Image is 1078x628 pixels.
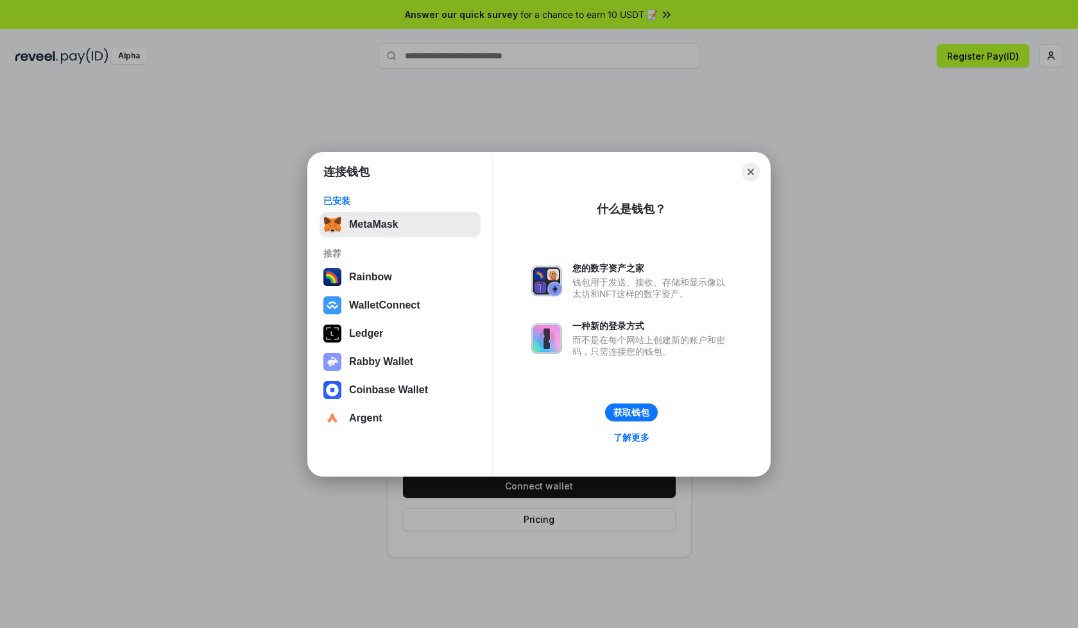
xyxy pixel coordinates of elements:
[323,195,477,207] div: 已安装
[320,293,481,318] button: WalletConnect
[531,323,562,354] img: svg+xml,%3Csvg%20xmlns%3D%22http%3A%2F%2Fwww.w3.org%2F2000%2Fsvg%22%20fill%3D%22none%22%20viewBox...
[349,219,398,230] div: MetaMask
[323,268,341,286] img: svg+xml,%3Csvg%20width%3D%22120%22%20height%3D%22120%22%20viewBox%3D%220%200%20120%20120%22%20fil...
[349,384,428,396] div: Coinbase Wallet
[349,271,392,283] div: Rainbow
[320,405,481,431] button: Argent
[349,412,382,424] div: Argent
[597,201,666,217] div: 什么是钱包？
[320,349,481,375] button: Rabby Wallet
[572,320,732,332] div: 一种新的登录方式
[320,377,481,403] button: Coinbase Wallet
[572,262,732,274] div: 您的数字资产之家
[613,432,649,443] div: 了解更多
[605,403,658,421] button: 获取钱包
[349,300,420,311] div: WalletConnect
[531,266,562,296] img: svg+xml,%3Csvg%20xmlns%3D%22http%3A%2F%2Fwww.w3.org%2F2000%2Fsvg%22%20fill%3D%22none%22%20viewBox...
[323,216,341,233] img: svg+xml,%3Csvg%20fill%3D%22none%22%20height%3D%2233%22%20viewBox%3D%220%200%2035%2033%22%20width%...
[349,328,383,339] div: Ledger
[572,276,732,300] div: 钱包用于发送、接收、存储和显示像以太坊和NFT这样的数字资产。
[323,381,341,399] img: svg+xml,%3Csvg%20width%3D%2228%22%20height%3D%2228%22%20viewBox%3D%220%200%2028%2028%22%20fill%3D...
[323,296,341,314] img: svg+xml,%3Csvg%20width%3D%2228%22%20height%3D%2228%22%20viewBox%3D%220%200%2028%2028%22%20fill%3D...
[323,164,370,180] h1: 连接钱包
[606,429,657,446] a: 了解更多
[349,356,413,368] div: Rabby Wallet
[320,321,481,346] button: Ledger
[320,264,481,290] button: Rainbow
[323,409,341,427] img: svg+xml,%3Csvg%20width%3D%2228%22%20height%3D%2228%22%20viewBox%3D%220%200%2028%2028%22%20fill%3D...
[742,163,760,181] button: Close
[323,248,477,259] div: 推荐
[323,353,341,371] img: svg+xml,%3Csvg%20xmlns%3D%22http%3A%2F%2Fwww.w3.org%2F2000%2Fsvg%22%20fill%3D%22none%22%20viewBox...
[323,325,341,343] img: svg+xml,%3Csvg%20xmlns%3D%22http%3A%2F%2Fwww.w3.org%2F2000%2Fsvg%22%20width%3D%2228%22%20height%3...
[320,212,481,237] button: MetaMask
[572,334,732,357] div: 而不是在每个网站上创建新的账户和密码，只需连接您的钱包。
[613,407,649,418] div: 获取钱包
